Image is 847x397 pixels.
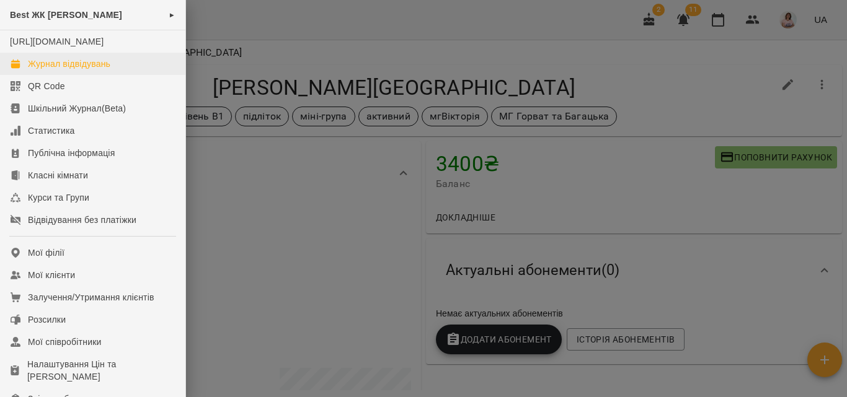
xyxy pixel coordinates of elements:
div: QR Code [28,80,65,92]
div: Журнал відвідувань [28,58,110,70]
a: [URL][DOMAIN_NAME] [10,37,104,46]
span: Best ЖК [PERSON_NAME] [10,10,122,20]
div: Публічна інформація [28,147,115,159]
div: Класні кімнати [28,169,88,181]
div: Курси та Групи [28,191,89,204]
div: Шкільний Журнал(Beta) [28,102,126,115]
div: Мої клієнти [28,269,75,281]
div: Мої співробітники [28,336,102,348]
span: ► [169,10,175,20]
div: Розсилки [28,313,66,326]
div: Залучення/Утримання клієнтів [28,291,154,303]
div: Налаштування Цін та [PERSON_NAME] [27,358,175,383]
div: Мої філії [28,246,64,259]
div: Відвідування без платіжки [28,214,136,226]
div: Статистика [28,124,75,137]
